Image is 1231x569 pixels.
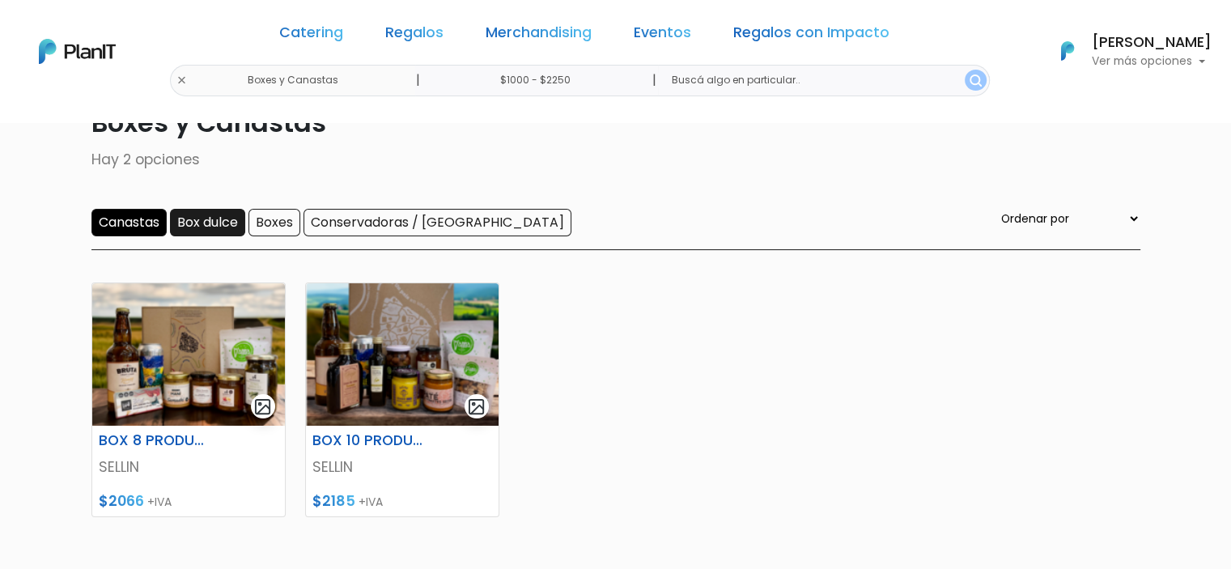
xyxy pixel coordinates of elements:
img: thumb_Captura_de_pantalla_2025-09-08_164940.png [306,283,499,426]
a: Catering [279,26,343,45]
img: gallery-light [467,397,486,416]
input: Box dulce [170,209,245,236]
p: SELLIN [312,456,492,478]
span: +IVA [147,494,172,510]
img: PlanIt Logo [1050,33,1085,69]
h6: [PERSON_NAME] [1092,36,1212,50]
p: Boxes y Canastas [91,104,1140,142]
input: Conservadoras / [GEOGRAPHIC_DATA] [304,209,571,236]
p: | [415,70,419,90]
input: Canastas [91,209,167,236]
button: PlanIt Logo [PERSON_NAME] Ver más opciones [1040,30,1212,72]
p: Ver más opciones [1092,56,1212,67]
a: Merchandising [486,26,592,45]
img: search_button-432b6d5273f82d61273b3651a40e1bd1b912527efae98b1b7a1b2c0702e16a8d.svg [970,74,982,87]
img: PlanIt Logo [39,39,116,64]
img: gallery-light [253,397,272,416]
img: thumb_6882808d94dd4_15.png [92,283,285,426]
input: Boxes [248,209,300,236]
span: $2066 [99,491,144,511]
div: ¿Necesitás ayuda? [83,15,233,47]
a: Eventos [634,26,691,45]
input: Buscá algo en particular.. [658,65,989,96]
span: +IVA [359,494,383,510]
img: close-6986928ebcb1d6c9903e3b54e860dbc4d054630f23adef3a32610726dff6a82b.svg [176,75,187,86]
a: gallery-light BOX 8 PRODUCTOS SELLIN $2066 +IVA [91,282,286,517]
h6: BOX 8 PRODUCTOS [89,432,222,449]
p: SELLIN [99,456,278,478]
h6: BOX 10 PRODUCTOS [303,432,435,449]
a: gallery-light BOX 10 PRODUCTOS SELLIN $2185 +IVA [305,282,499,517]
a: Regalos con Impacto [733,26,889,45]
p: Hay 2 opciones [91,149,1140,170]
p: | [652,70,656,90]
a: Regalos [385,26,444,45]
span: $2185 [312,491,355,511]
